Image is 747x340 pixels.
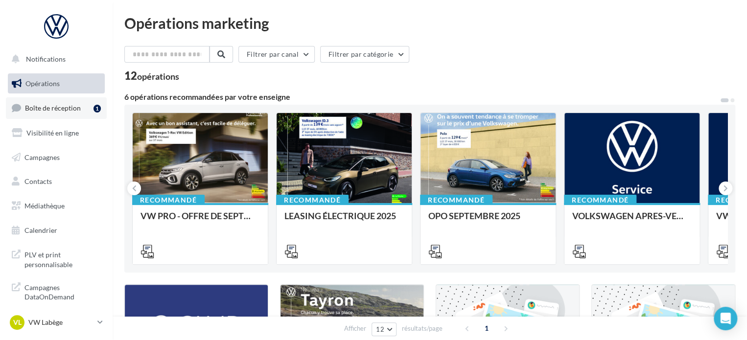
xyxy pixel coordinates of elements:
[13,317,22,327] span: VL
[26,129,79,137] span: Visibilité en ligne
[26,55,66,63] span: Notifications
[276,195,349,205] div: Recommandé
[124,16,735,30] div: Opérations marketing
[284,211,404,230] div: LEASING ÉLECTRIQUE 2025
[124,93,720,101] div: 6 opérations recommandées par votre enseigne
[25,104,81,112] span: Boîte de réception
[24,248,101,269] span: PLV et print personnalisable
[564,195,636,205] div: Recommandé
[238,46,315,63] button: Filtrer par canal
[24,226,57,234] span: Calendrier
[6,49,103,69] button: Notifications
[28,317,93,327] p: VW Labège
[6,73,107,94] a: Opérations
[714,307,737,330] div: Open Intercom Messenger
[93,105,101,113] div: 1
[402,324,443,333] span: résultats/page
[376,325,384,333] span: 12
[6,171,107,192] a: Contacts
[137,72,179,81] div: opérations
[344,324,366,333] span: Afficher
[479,320,494,336] span: 1
[572,211,692,230] div: VOLKSWAGEN APRES-VENTE
[124,70,179,81] div: 12
[420,195,492,205] div: Recommandé
[6,147,107,168] a: Campagnes
[132,195,205,205] div: Recommandé
[320,46,409,63] button: Filtrer par catégorie
[6,196,107,216] a: Médiathèque
[6,220,107,241] a: Calendrier
[428,211,548,230] div: OPO SEPTEMBRE 2025
[24,281,101,302] span: Campagnes DataOnDemand
[8,313,105,332] a: VL VW Labège
[24,202,65,210] span: Médiathèque
[25,79,60,88] span: Opérations
[372,322,397,336] button: 12
[24,177,52,185] span: Contacts
[6,277,107,306] a: Campagnes DataOnDemand
[140,211,260,230] div: VW PRO - OFFRE DE SEPTEMBRE 25
[6,123,107,143] a: Visibilité en ligne
[24,153,60,161] span: Campagnes
[6,97,107,118] a: Boîte de réception1
[6,244,107,273] a: PLV et print personnalisable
